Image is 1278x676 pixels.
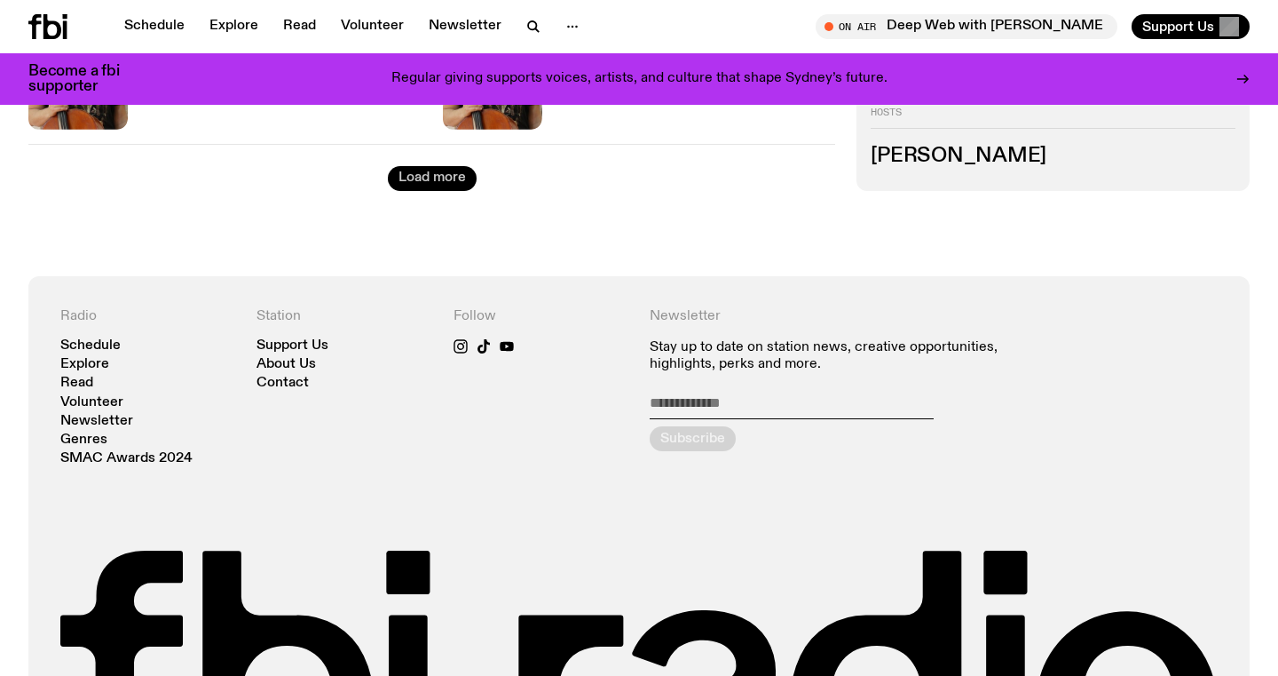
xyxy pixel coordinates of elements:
[60,308,235,325] h4: Radio
[871,147,1235,166] h3: [PERSON_NAME]
[650,426,736,451] button: Subscribe
[60,339,121,353] a: Schedule
[871,107,1235,129] h2: Hosts
[199,14,269,39] a: Explore
[1142,19,1214,35] span: Support Us
[816,14,1117,39] button: On AirDeep Web with [PERSON_NAME]
[60,415,133,428] a: Newsletter
[650,339,1022,373] p: Stay up to date on station news, creative opportunities, highlights, perks and more.
[256,308,431,325] h4: Station
[60,433,107,447] a: Genres
[256,339,328,353] a: Support Us
[650,308,1022,325] h4: Newsletter
[1132,14,1250,39] button: Support Us
[60,452,193,465] a: SMAC Awards 2024
[391,71,887,87] p: Regular giving supports voices, artists, and culture that shape Sydney’s future.
[272,14,327,39] a: Read
[418,14,512,39] a: Newsletter
[454,308,628,325] h4: Follow
[330,14,414,39] a: Volunteer
[28,64,142,94] h3: Become a fbi supporter
[60,358,109,371] a: Explore
[388,166,477,191] button: Load more
[114,14,195,39] a: Schedule
[60,377,93,390] a: Read
[256,358,316,371] a: About Us
[60,396,123,410] a: Volunteer
[256,377,309,390] a: Contact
